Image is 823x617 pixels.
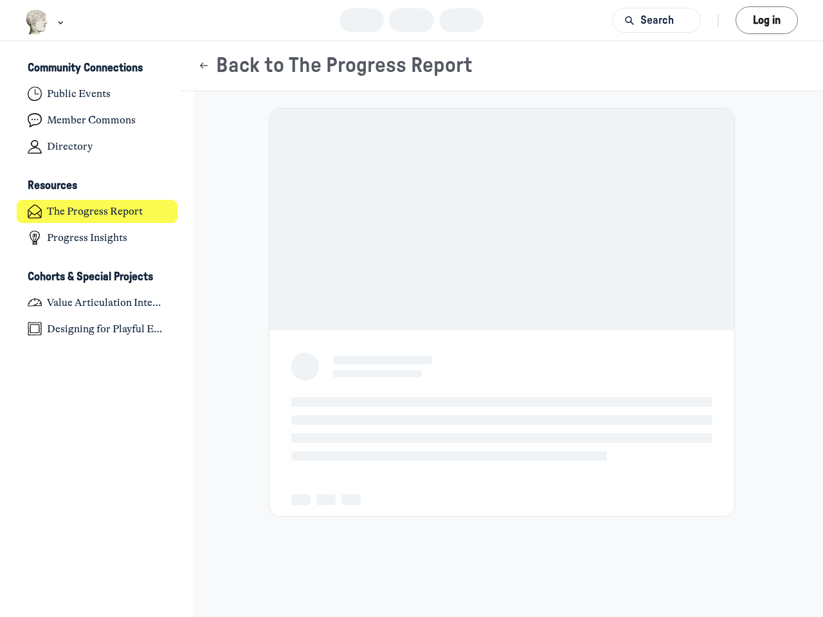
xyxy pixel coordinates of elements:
[17,82,178,106] a: Public Events
[736,6,798,34] button: Log in
[28,271,153,284] h3: Cohorts & Special Projects
[28,179,77,193] h3: Resources
[17,200,178,224] a: The Progress Report
[47,205,143,218] h4: The Progress Report
[17,135,178,159] a: Directory
[28,62,143,75] h3: Community Connections
[47,87,111,100] h4: Public Events
[612,8,701,33] button: Search
[17,291,178,314] a: Value Articulation Intensive (Cultural Leadership Lab)
[47,114,136,127] h4: Member Commons
[47,140,93,153] h4: Directory
[17,58,178,80] button: Community ConnectionsCollapse space
[47,296,167,309] h4: Value Articulation Intensive (Cultural Leadership Lab)
[25,8,67,36] button: Museums as Progress logo
[17,317,178,341] a: Designing for Playful Engagement
[197,53,473,78] button: Back to The Progress Report
[17,175,178,197] button: ResourcesCollapse space
[181,41,823,91] header: Page Header
[17,226,178,250] a: Progress Insights
[25,10,49,35] img: Museums as Progress logo
[47,231,127,244] h4: Progress Insights
[47,323,167,335] h4: Designing for Playful Engagement
[17,266,178,288] button: Cohorts & Special ProjectsCollapse space
[17,109,178,132] a: Member Commons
